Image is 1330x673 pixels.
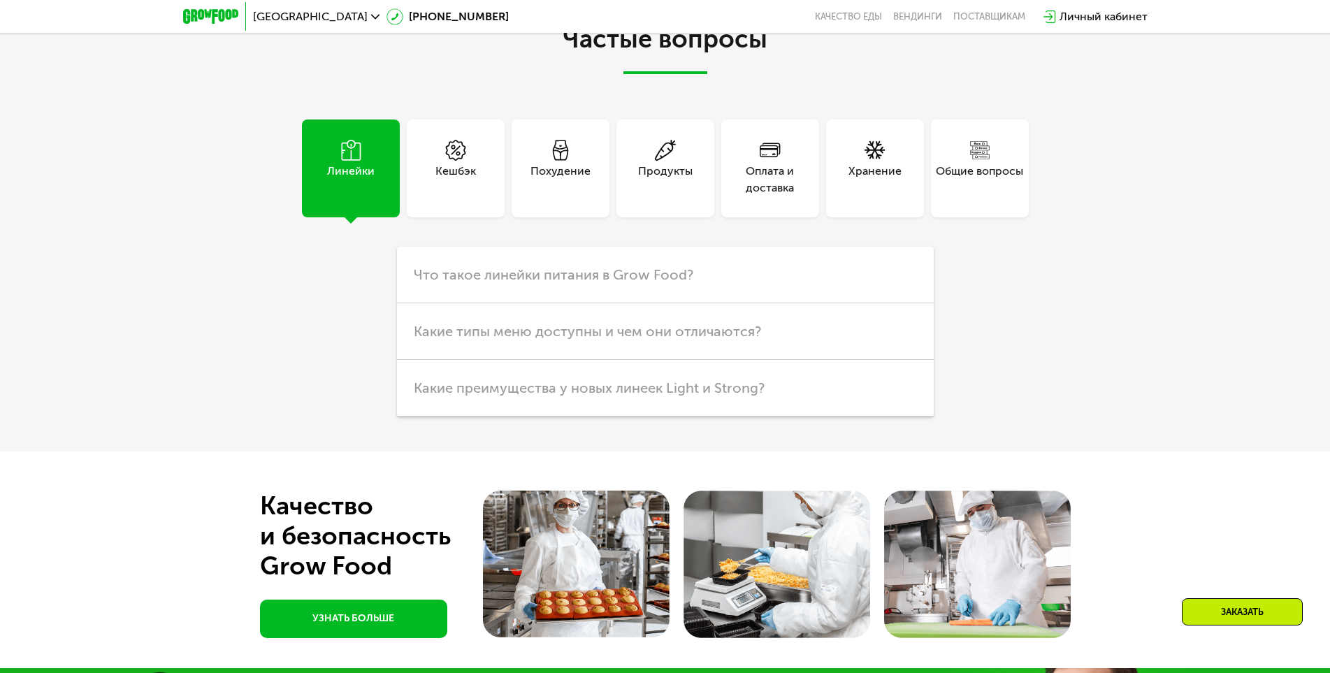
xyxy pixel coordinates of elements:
[260,491,503,581] div: Качество и безопасность Grow Food
[327,163,375,196] div: Линейки
[414,323,761,340] span: Какие типы меню доступны и чем они отличаются?
[953,11,1025,22] div: поставщикам
[414,379,765,396] span: Какие преимущества у новых линеек Light и Strong?
[435,163,476,196] div: Кешбэк
[936,163,1023,196] div: Общие вопросы
[414,266,693,283] span: Что такое линейки питания в Grow Food?
[386,8,509,25] a: [PHONE_NUMBER]
[260,600,447,638] a: УЗНАТЬ БОЛЬШЕ
[274,25,1057,74] h2: Частые вопросы
[530,163,591,196] div: Похудение
[848,163,902,196] div: Хранение
[815,11,882,22] a: Качество еды
[721,163,819,196] div: Оплата и доставка
[893,11,942,22] a: Вендинги
[1182,598,1303,625] div: Заказать
[638,163,693,196] div: Продукты
[1060,8,1148,25] div: Личный кабинет
[253,11,368,22] span: [GEOGRAPHIC_DATA]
